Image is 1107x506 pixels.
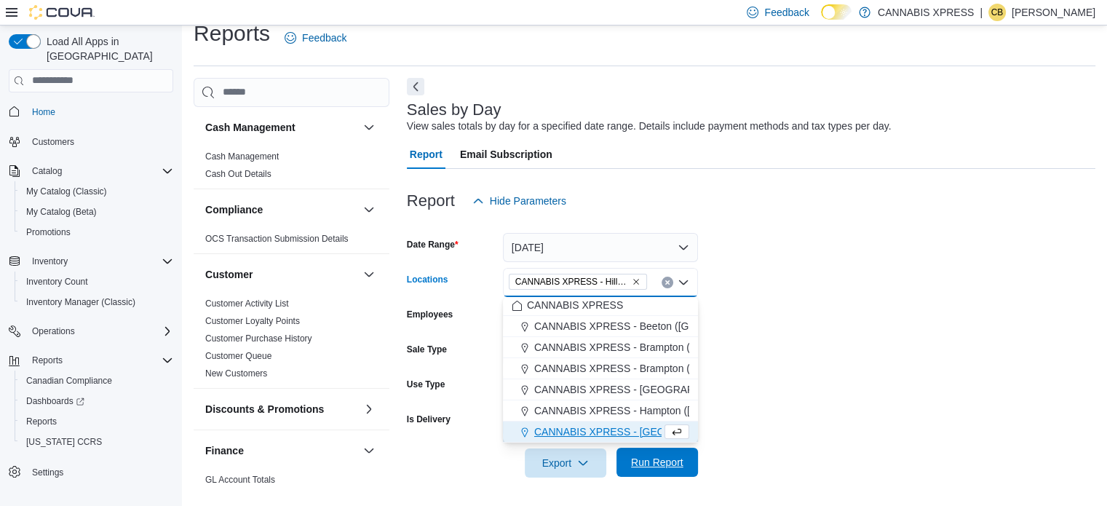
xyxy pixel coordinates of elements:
[205,267,357,282] button: Customer
[32,165,62,177] span: Catalog
[525,448,606,478] button: Export
[503,358,698,379] button: CANNABIS XPRESS - Brampton (Veterans Drive)
[205,351,271,361] a: Customer Queue
[15,181,179,202] button: My Catalog (Classic)
[3,161,179,181] button: Catalog
[662,277,673,288] button: Clear input
[407,101,501,119] h3: Sales by Day
[20,224,76,241] a: Promotions
[205,267,253,282] h3: Customer
[407,379,445,390] label: Use Type
[20,293,141,311] a: Inventory Manager (Classic)
[205,333,312,344] a: Customer Purchase History
[194,19,270,48] h1: Reports
[20,183,113,200] a: My Catalog (Classic)
[279,23,352,52] a: Feedback
[20,413,63,430] a: Reports
[26,276,88,288] span: Inventory Count
[15,411,179,432] button: Reports
[534,424,945,439] span: CANNABIS XPRESS - [GEOGRAPHIC_DATA][PERSON_NAME] ([GEOGRAPHIC_DATA])
[32,106,55,118] span: Home
[360,400,378,418] button: Discounts & Promotions
[527,298,623,312] span: CANNABIS XPRESS
[503,400,698,422] button: CANNABIS XPRESS - Hampton ([GEOGRAPHIC_DATA])
[32,325,75,337] span: Operations
[26,296,135,308] span: Inventory Manager (Classic)
[533,448,598,478] span: Export
[205,151,279,162] a: Cash Management
[534,319,787,333] span: CANNABIS XPRESS - Beeton ([GEOGRAPHIC_DATA])
[534,382,861,397] span: CANNABIS XPRESS - [GEOGRAPHIC_DATA] ([GEOGRAPHIC_DATA])
[20,183,173,200] span: My Catalog (Classic)
[534,361,760,376] span: CANNABIS XPRESS - Brampton (Veterans Drive)
[503,295,698,316] button: CANNABIS XPRESS
[205,202,357,217] button: Compliance
[20,392,173,410] span: Dashboards
[503,337,698,358] button: CANNABIS XPRESS - Brampton ([GEOGRAPHIC_DATA])
[360,119,378,136] button: Cash Management
[3,350,179,371] button: Reports
[205,350,271,362] span: Customer Queue
[20,413,173,430] span: Reports
[26,206,97,218] span: My Catalog (Beta)
[26,226,71,238] span: Promotions
[205,474,275,486] span: GL Account Totals
[20,372,118,390] a: Canadian Compliance
[15,371,179,391] button: Canadian Compliance
[205,402,357,416] button: Discounts & Promotions
[878,4,974,21] p: CANNABIS XPRESS
[1012,4,1095,21] p: [PERSON_NAME]
[26,103,173,121] span: Home
[360,266,378,283] button: Customer
[26,375,112,387] span: Canadian Compliance
[26,162,68,180] button: Catalog
[15,202,179,222] button: My Catalog (Beta)
[467,186,572,216] button: Hide Parameters
[26,186,107,197] span: My Catalog (Classic)
[3,251,179,272] button: Inventory
[407,78,424,95] button: Next
[20,372,173,390] span: Canadian Compliance
[26,103,61,121] a: Home
[3,131,179,152] button: Customers
[534,403,796,418] span: CANNABIS XPRESS - Hampton ([GEOGRAPHIC_DATA])
[632,277,640,286] button: Remove CANNABIS XPRESS - Hillsdale (Penetanguishene Road) from selection in this group
[20,203,103,221] a: My Catalog (Beta)
[205,169,271,179] a: Cash Out Details
[509,274,647,290] span: CANNABIS XPRESS - Hillsdale (Penetanguishene Road)
[205,368,267,379] a: New Customers
[360,201,378,218] button: Compliance
[616,448,698,477] button: Run Report
[205,316,300,326] a: Customer Loyalty Points
[205,120,357,135] button: Cash Management
[205,443,357,458] button: Finance
[32,467,63,478] span: Settings
[20,293,173,311] span: Inventory Manager (Classic)
[20,224,173,241] span: Promotions
[407,309,453,320] label: Employees
[988,4,1006,21] div: Christine Baker
[407,274,448,285] label: Locations
[26,133,173,151] span: Customers
[26,323,81,340] button: Operations
[20,203,173,221] span: My Catalog (Beta)
[302,31,346,45] span: Feedback
[205,368,267,379] span: New Customers
[26,133,80,151] a: Customers
[503,379,698,400] button: CANNABIS XPRESS - [GEOGRAPHIC_DATA] ([GEOGRAPHIC_DATA])
[205,120,295,135] h3: Cash Management
[631,455,683,470] span: Run Report
[26,253,74,270] button: Inventory
[15,292,179,312] button: Inventory Manager (Classic)
[534,340,799,355] span: CANNABIS XPRESS - Brampton ([GEOGRAPHIC_DATA])
[205,234,349,244] a: OCS Transaction Submission Details
[503,233,698,262] button: [DATE]
[32,136,74,148] span: Customers
[26,436,102,448] span: [US_STATE] CCRS
[205,299,289,309] a: Customer Activity List
[20,273,94,290] a: Inventory Count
